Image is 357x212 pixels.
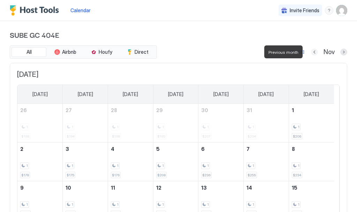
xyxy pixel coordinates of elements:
a: Friday [251,85,281,104]
a: October 29, 2025 [153,104,198,117]
td: October 31, 2025 [244,104,289,142]
span: 1 [117,202,119,207]
span: 13 [201,185,207,191]
span: [DATE] [17,70,340,79]
span: $206 [293,134,301,139]
span: 4 [111,146,114,152]
span: 11 [111,185,115,191]
td: November 6, 2025 [198,142,244,181]
a: October 26, 2025 [17,104,62,117]
span: 1 [298,125,299,129]
span: 7 [246,146,250,152]
span: Invite Friends [290,7,319,14]
td: November 5, 2025 [153,142,198,181]
a: November 3, 2025 [63,142,108,155]
span: 30 [201,107,208,113]
a: November 14, 2025 [244,181,289,194]
a: Thursday [206,85,236,104]
span: [DATE] [258,91,274,97]
a: November 11, 2025 [108,181,153,194]
a: November 4, 2025 [108,142,153,155]
td: November 3, 2025 [63,142,108,181]
span: 6 [201,146,205,152]
span: 1 [71,202,73,207]
td: October 27, 2025 [63,104,108,142]
a: Host Tools Logo [10,5,62,16]
span: 1 [298,163,299,168]
a: November 8, 2025 [289,142,334,155]
span: 1 [117,163,119,168]
span: $236 [202,173,211,177]
button: Direct [120,47,155,57]
span: 28 [111,107,117,113]
span: $178 [21,173,29,177]
button: Previous month [311,49,318,56]
a: Saturday [297,85,326,104]
span: Nov [324,48,335,56]
span: 12 [156,185,161,191]
a: November 6, 2025 [198,142,243,155]
a: Tuesday [116,85,145,104]
span: 15 [292,185,297,191]
a: October 31, 2025 [244,104,289,117]
span: 1 [292,107,294,113]
span: $208 [157,173,166,177]
span: 1 [162,202,164,207]
td: October 29, 2025 [153,104,198,142]
span: [DATE] [32,91,48,97]
a: October 27, 2025 [63,104,108,117]
td: November 2, 2025 [17,142,63,181]
a: October 30, 2025 [198,104,243,117]
div: menu [325,6,333,15]
span: 1 [71,163,73,168]
span: 31 [246,107,252,113]
span: 5 [156,146,160,152]
span: Direct [135,49,149,55]
a: November 13, 2025 [198,181,243,194]
a: Monday [71,85,100,104]
span: 1 [207,163,209,168]
a: November 10, 2025 [63,181,108,194]
td: November 7, 2025 [244,142,289,181]
span: 3 [66,146,69,152]
span: $255 [248,173,256,177]
span: [DATE] [168,91,183,97]
span: 1 [252,202,254,207]
span: $175 [67,173,74,177]
button: All [12,47,46,57]
span: [DATE] [78,91,93,97]
button: Next month [340,49,347,56]
span: 1 [298,202,299,207]
span: 14 [246,185,252,191]
span: $176 [112,173,120,177]
a: November 7, 2025 [244,142,289,155]
span: 2 [20,146,23,152]
a: November 1, 2025 [289,104,334,117]
td: November 8, 2025 [289,142,334,181]
span: 10 [66,185,71,191]
a: November 12, 2025 [153,181,198,194]
td: November 4, 2025 [108,142,153,181]
span: [DATE] [213,91,229,97]
span: Previous month [268,50,298,55]
span: 1 [252,163,254,168]
a: November 9, 2025 [17,181,62,194]
a: Wednesday [161,85,190,104]
a: Sunday [25,85,55,104]
button: Houfy [84,47,119,57]
span: 1 [26,202,28,207]
span: Airbnb [62,49,76,55]
span: $234 [293,173,301,177]
a: Calendar [70,7,91,14]
td: October 30, 2025 [198,104,244,142]
span: 9 [20,185,24,191]
span: SUBE GC 404E [10,29,347,40]
span: 1 [207,202,209,207]
span: 8 [292,146,295,152]
div: User profile [336,5,347,16]
a: October 28, 2025 [108,104,153,117]
button: Airbnb [48,47,83,57]
a: November 5, 2025 [153,142,198,155]
td: October 26, 2025 [17,104,63,142]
